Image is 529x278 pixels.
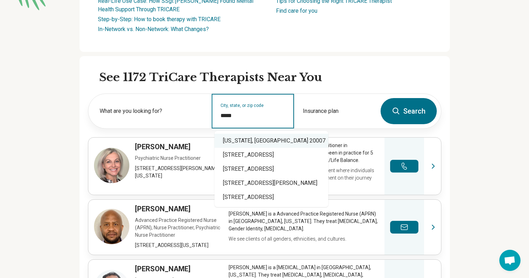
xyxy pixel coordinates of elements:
h2: See 1172 TriCare Therapists Near You [99,70,441,85]
a: Open chat [499,250,521,271]
div: [STREET_ADDRESS] [214,162,328,176]
div: Suggestions [214,131,328,207]
div: [STREET_ADDRESS] [214,148,328,162]
div: [STREET_ADDRESS] [214,190,328,204]
button: Send a message [390,221,418,234]
div: [US_STATE], [GEOGRAPHIC_DATA] 20007 [214,134,328,148]
a: In-Network vs. Non-Network: What Changes? [98,26,209,32]
a: Find care for you [276,7,317,14]
button: Search [381,98,437,124]
a: Step-by-Step: How to book therapy with TRICARE [98,16,221,23]
button: Make a phone call [390,160,418,173]
label: What are you looking for? [100,107,203,115]
div: [STREET_ADDRESS][PERSON_NAME] [214,176,328,190]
